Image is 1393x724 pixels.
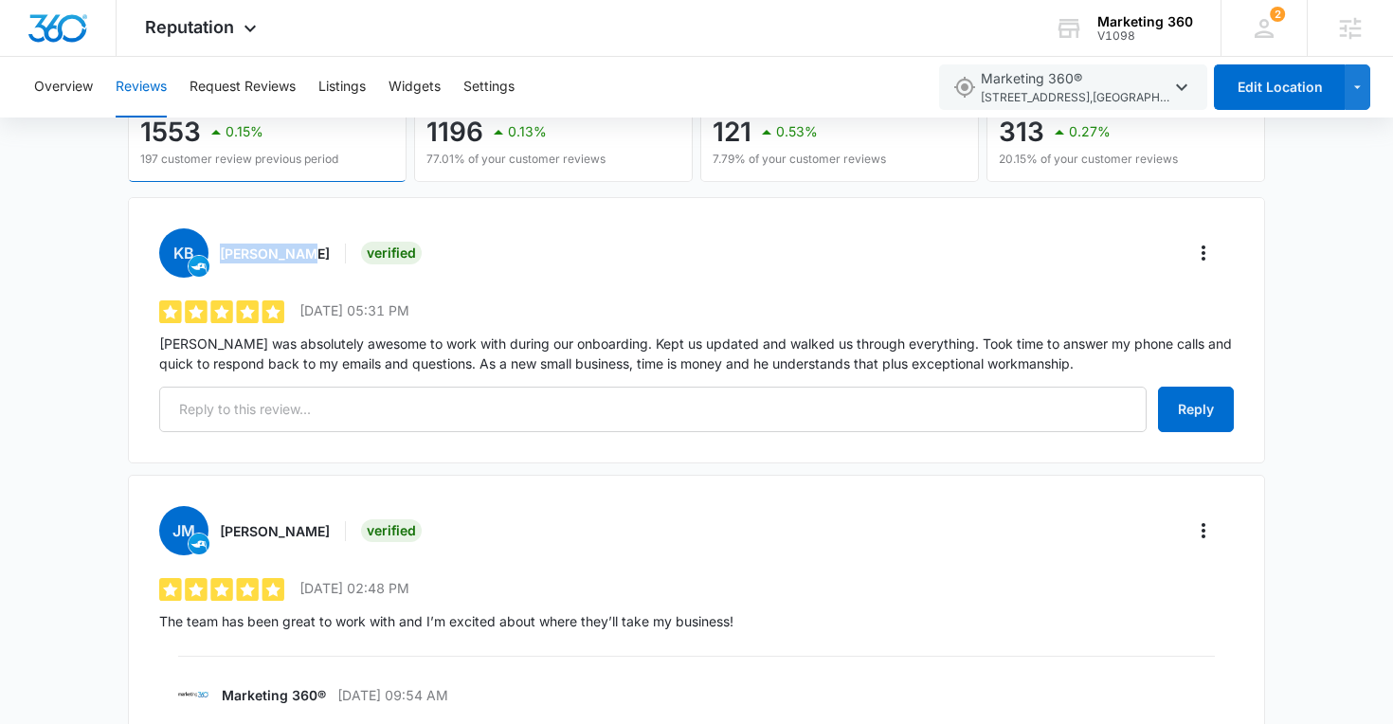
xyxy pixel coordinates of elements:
button: Request Reviews [190,57,296,118]
button: Reply [1158,387,1234,432]
div: account id [1097,29,1193,43]
p: 20.15% of your customer reviews [999,151,1178,168]
p: 1196 [426,117,483,147]
p: 7.79% of your customer reviews [713,151,886,168]
button: Overview [34,57,93,118]
p: 0.27% [1069,125,1111,138]
p: [DATE] 05:31 PM [299,300,409,320]
img: product-trl.v2.svg [189,534,209,554]
p: 0.15% [226,125,263,138]
p: 1553 [140,117,201,147]
p: 0.53% [776,125,818,138]
span: Reputation [145,17,234,37]
button: More [1188,238,1219,268]
img: product-trl.v2.svg [189,256,209,277]
p: 0.13% [508,125,547,138]
div: account name [1097,14,1193,29]
h3: [PERSON_NAME] [220,521,330,541]
span: KB [159,228,208,278]
div: Verified [361,242,422,264]
span: Marketing 360® [981,68,1170,107]
p: [DATE] 02:48 PM [299,578,409,598]
div: notifications count [1270,7,1285,22]
button: More [1188,516,1219,546]
div: Verified [361,519,422,542]
button: Listings [318,57,366,118]
p: 197 customer review previous period [140,151,338,168]
p: The team has been great to work with and I’m excited about where they’ll take my business! [159,611,1234,631]
button: Marketing 360®[STREET_ADDRESS],[GEOGRAPHIC_DATA][PERSON_NAME],CO [939,64,1207,110]
span: JM [159,506,208,555]
p: [DATE] 09:54 AM [337,685,448,705]
button: Reviews [116,57,167,118]
h4: Marketing 360® [222,685,326,705]
button: Settings [463,57,515,118]
p: 77.01% of your customer reviews [426,151,606,168]
button: Edit Location [1214,64,1345,110]
p: [PERSON_NAME] was absolutely awesome to work with during our onboarding. Kept us updated and walk... [159,334,1234,373]
p: 121 [713,117,751,147]
p: 313 [999,117,1044,147]
span: [STREET_ADDRESS] , [GEOGRAPHIC_DATA][PERSON_NAME] , CO [981,89,1170,107]
span: 2 [1270,7,1285,22]
h3: [PERSON_NAME] [220,244,330,263]
button: Widgets [389,57,441,118]
input: Reply to this review... [159,387,1147,432]
img: Marketing 360® [178,679,208,710]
